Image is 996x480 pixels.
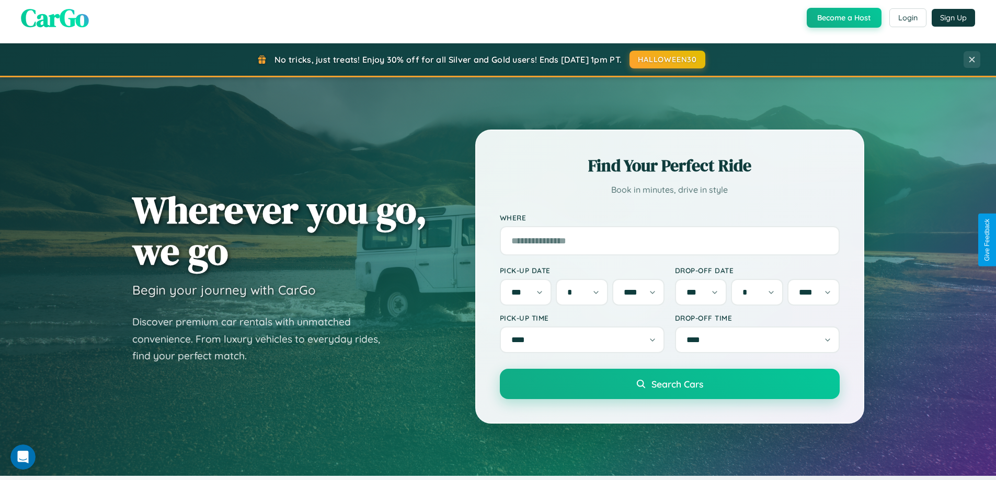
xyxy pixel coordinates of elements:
button: Become a Host [807,8,881,28]
label: Where [500,213,840,222]
span: Search Cars [651,378,703,390]
iframe: Intercom live chat [10,444,36,470]
label: Drop-off Date [675,266,840,275]
button: HALLOWEEN30 [629,51,705,68]
label: Drop-off Time [675,313,840,322]
button: Search Cars [500,369,840,399]
div: Give Feedback [983,219,991,261]
button: Sign Up [932,9,975,27]
span: No tricks, just treats! Enjoy 30% off for all Silver and Gold users! Ends [DATE] 1pm PT. [274,54,622,65]
label: Pick-up Time [500,313,665,322]
button: Login [889,8,926,27]
h1: Wherever you go, we go [132,189,427,272]
span: CarGo [21,1,89,35]
p: Discover premium car rentals with unmatched convenience. From luxury vehicles to everyday rides, ... [132,313,394,365]
p: Book in minutes, drive in style [500,182,840,197]
h2: Find Your Perfect Ride [500,154,840,177]
label: Pick-up Date [500,266,665,275]
h3: Begin your journey with CarGo [132,282,316,298]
